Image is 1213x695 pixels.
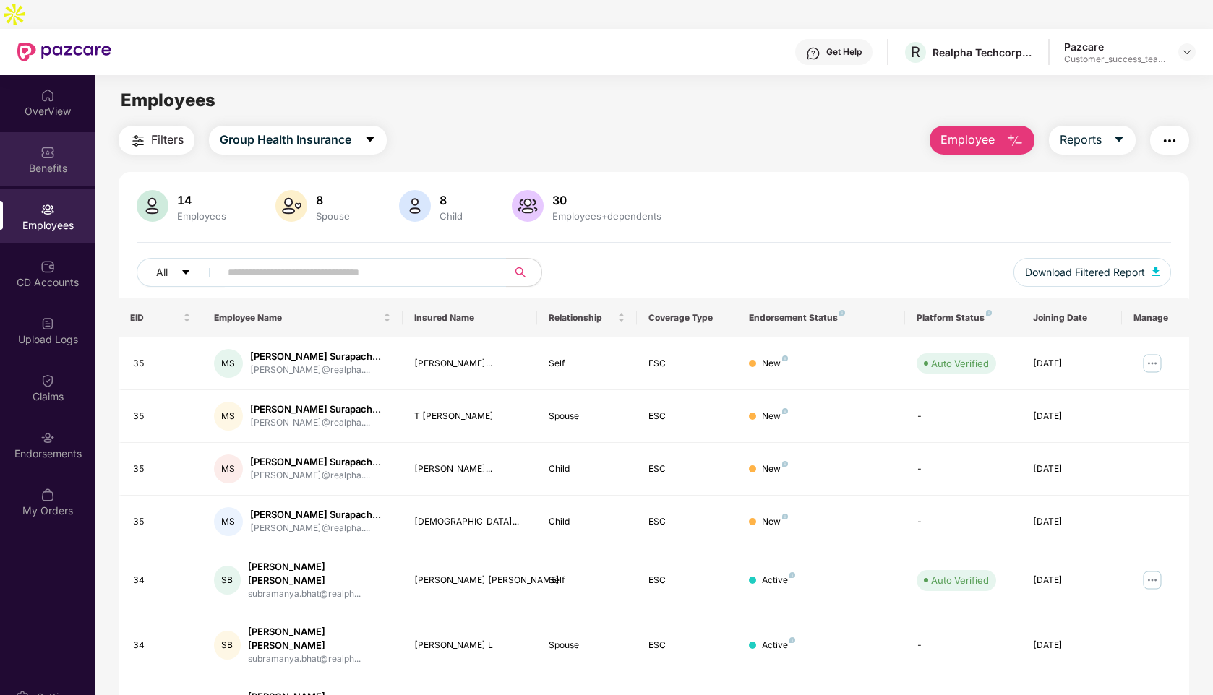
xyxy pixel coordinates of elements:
div: [DATE] [1033,515,1110,529]
button: Employee [930,126,1034,155]
img: svg+xml;base64,PHN2ZyBpZD0iRW5kb3JzZW1lbnRzIiB4bWxucz0iaHR0cDovL3d3dy53My5vcmcvMjAwMC9zdmciIHdpZH... [40,431,55,445]
img: svg+xml;base64,PHN2ZyB4bWxucz0iaHR0cDovL3d3dy53My5vcmcvMjAwMC9zdmciIHdpZHRoPSI4IiBoZWlnaHQ9IjgiIH... [839,310,845,316]
img: svg+xml;base64,PHN2ZyBpZD0iSGVscC0zMngzMiIgeG1sbnM9Imh0dHA6Ly93d3cudzMub3JnLzIwMDAvc3ZnIiB3aWR0aD... [806,46,820,61]
img: svg+xml;base64,PHN2ZyBpZD0iQmVuZWZpdHMiIHhtbG5zPSJodHRwOi8vd3d3LnczLm9yZy8yMDAwL3N2ZyIgd2lkdGg9Ij... [40,145,55,160]
div: [PERSON_NAME]... [414,462,525,476]
span: Filters [151,131,184,149]
div: 14 [174,193,229,207]
th: EID [119,298,202,337]
div: Get Help [826,46,862,58]
div: [PERSON_NAME] [PERSON_NAME] [414,574,525,587]
span: caret-down [181,267,191,279]
th: Joining Date [1021,298,1122,337]
span: search [506,267,534,278]
img: svg+xml;base64,PHN2ZyB4bWxucz0iaHR0cDovL3d3dy53My5vcmcvMjAwMC9zdmciIHhtbG5zOnhsaW5rPSJodHRwOi8vd3... [275,190,307,222]
span: Relationship [549,312,615,324]
div: [DATE] [1033,357,1110,371]
div: Self [549,574,626,587]
div: Endorsement Status [749,312,893,324]
div: [DATE] [1033,462,1110,476]
div: SB [214,631,241,660]
div: Active [762,574,795,587]
div: MS [214,402,243,431]
img: svg+xml;base64,PHN2ZyB4bWxucz0iaHR0cDovL3d3dy53My5vcmcvMjAwMC9zdmciIHdpZHRoPSIyNCIgaGVpZ2h0PSIyNC... [129,132,147,150]
div: Platform Status [917,312,1011,324]
button: Reportscaret-down [1049,126,1136,155]
span: Employee Name [214,312,381,324]
div: Active [762,639,795,652]
div: SB [214,566,241,595]
button: Allcaret-down [137,258,225,287]
div: Auto Verified [931,356,989,371]
th: Relationship [537,298,638,337]
div: New [762,357,788,371]
img: svg+xml;base64,PHN2ZyBpZD0iQ0RfQWNjb3VudHMiIGRhdGEtbmFtZT0iQ0QgQWNjb3VudHMiIHhtbG5zPSJodHRwOi8vd3... [40,259,55,274]
div: New [762,410,788,423]
img: svg+xml;base64,PHN2ZyBpZD0iSG9tZSIgeG1sbnM9Imh0dHA6Ly93d3cudzMub3JnLzIwMDAvc3ZnIiB3aWR0aD0iMjAiIG... [40,88,55,103]
span: Employee [940,131,995,149]
div: Realpha Techcorp Private Limited [933,46,1034,59]
button: Download Filtered Report [1013,258,1171,287]
div: [PERSON_NAME] [PERSON_NAME] [248,560,392,587]
span: Reports [1060,131,1102,149]
div: Auto Verified [931,573,989,587]
div: ESC [648,410,726,423]
img: svg+xml;base64,PHN2ZyB4bWxucz0iaHR0cDovL3d3dy53My5vcmcvMjAwMC9zdmciIHhtbG5zOnhsaW5rPSJodHRwOi8vd3... [512,190,544,222]
th: Coverage Type [637,298,737,337]
div: 30 [549,193,664,207]
div: [PERSON_NAME]@realpha.... [250,416,381,430]
img: svg+xml;base64,PHN2ZyBpZD0iRW1wbG95ZWVzIiB4bWxucz0iaHR0cDovL3d3dy53My5vcmcvMjAwMC9zdmciIHdpZHRoPS... [40,202,55,217]
img: svg+xml;base64,PHN2ZyB4bWxucz0iaHR0cDovL3d3dy53My5vcmcvMjAwMC9zdmciIHdpZHRoPSIyNCIgaGVpZ2h0PSIyNC... [1161,132,1178,150]
img: svg+xml;base64,PHN2ZyB4bWxucz0iaHR0cDovL3d3dy53My5vcmcvMjAwMC9zdmciIHhtbG5zOnhsaW5rPSJodHRwOi8vd3... [399,190,431,222]
div: 35 [133,462,191,476]
div: Spouse [549,410,626,423]
img: svg+xml;base64,PHN2ZyB4bWxucz0iaHR0cDovL3d3dy53My5vcmcvMjAwMC9zdmciIHhtbG5zOnhsaW5rPSJodHRwOi8vd3... [1006,132,1024,150]
img: svg+xml;base64,PHN2ZyBpZD0iVXBsb2FkX0xvZ3MiIGRhdGEtbmFtZT0iVXBsb2FkIExvZ3MiIHhtbG5zPSJodHRwOi8vd3... [40,316,55,331]
div: 8 [437,193,466,207]
div: subramanya.bhat@realph... [248,587,392,601]
button: Filters [119,126,194,155]
div: 8 [313,193,353,207]
td: - [905,443,1022,496]
img: svg+xml;base64,PHN2ZyBpZD0iRHJvcGRvd24tMzJ4MzIiIHhtbG5zPSJodHRwOi8vd3d3LnczLm9yZy8yMDAwL3N2ZyIgd2... [1181,46,1193,58]
div: [PERSON_NAME] Surapach... [250,508,381,522]
button: Group Health Insurancecaret-down [209,126,387,155]
div: [PERSON_NAME] Surapach... [250,350,381,363]
div: [PERSON_NAME] Surapach... [250,455,381,469]
div: MS [214,507,243,536]
td: - [905,390,1022,443]
img: svg+xml;base64,PHN2ZyB4bWxucz0iaHR0cDovL3d3dy53My5vcmcvMjAwMC9zdmciIHdpZHRoPSI4IiBoZWlnaHQ9IjgiIH... [782,514,788,519]
div: MS [214,349,243,378]
div: [PERSON_NAME] Surapach... [250,402,381,416]
td: - [905,613,1022,678]
span: Group Health Insurance [220,131,351,149]
img: svg+xml;base64,PHN2ZyB4bWxucz0iaHR0cDovL3d3dy53My5vcmcvMjAwMC9zdmciIHhtbG5zOnhsaW5rPSJodHRwOi8vd3... [1152,267,1160,276]
th: Insured Name [403,298,536,337]
span: Download Filtered Report [1025,264,1145,280]
button: search [506,258,542,287]
div: Child [549,515,626,529]
div: ESC [648,574,726,587]
div: subramanya.bhat@realph... [248,652,392,666]
span: caret-down [1113,134,1125,147]
div: Child [437,210,466,222]
img: svg+xml;base64,PHN2ZyBpZD0iTXlfT3JkZXJzIiBkYXRhLW5hbWU9Ik15IE9yZGVycyIgeG1sbnM9Imh0dHA6Ly93d3cudz... [40,488,55,502]
div: MS [214,454,243,483]
img: svg+xml;base64,PHN2ZyB4bWxucz0iaHR0cDovL3d3dy53My5vcmcvMjAwMC9zdmciIHdpZHRoPSI4IiBoZWlnaHQ9IjgiIH... [782,408,788,414]
div: New [762,462,788,476]
div: Spouse [313,210,353,222]
img: svg+xml;base64,PHN2ZyB4bWxucz0iaHR0cDovL3d3dy53My5vcmcvMjAwMC9zdmciIHdpZHRoPSI4IiBoZWlnaHQ9IjgiIH... [789,572,795,578]
div: [DATE] [1033,410,1110,423]
div: 34 [133,639,191,652]
div: [PERSON_NAME]@realpha.... [250,469,381,483]
span: All [156,264,168,280]
img: manageButton [1141,569,1164,592]
td: - [905,496,1022,548]
img: svg+xml;base64,PHN2ZyB4bWxucz0iaHR0cDovL3d3dy53My5vcmcvMjAwMC9zdmciIHhtbG5zOnhsaW5rPSJodHRwOi8vd3... [137,190,168,222]
div: [PERSON_NAME]... [414,357,525,371]
div: [DATE] [1033,639,1110,652]
div: ESC [648,515,726,529]
span: R [911,43,920,61]
div: Spouse [549,639,626,652]
div: 35 [133,410,191,423]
